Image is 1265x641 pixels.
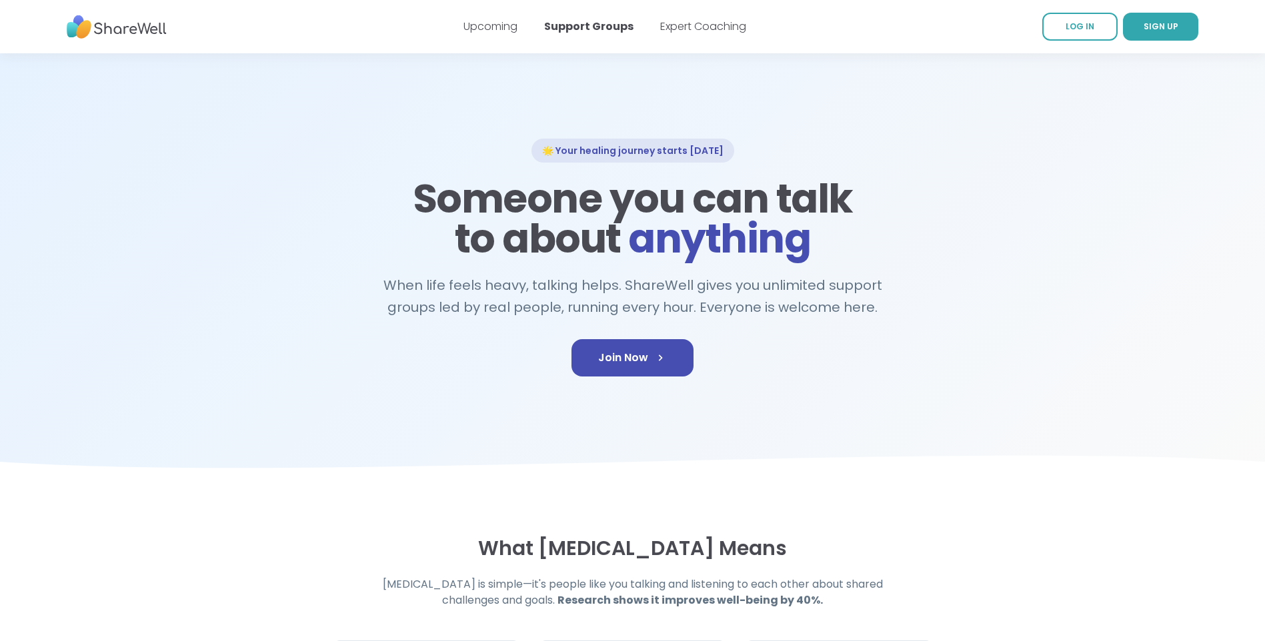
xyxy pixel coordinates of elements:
[409,179,857,259] h1: Someone you can talk to about
[571,339,694,376] a: Join Now
[531,139,734,163] div: 🌟 Your healing journey starts [DATE]
[660,19,746,34] a: Expert Coaching
[1042,13,1118,41] a: LOG IN
[377,275,889,318] h2: When life feels heavy, talking helps. ShareWell gives you unlimited support groups led by real pe...
[557,592,823,608] strong: Research shows it improves well-being by 40%.
[598,350,667,366] span: Join Now
[544,19,634,34] a: Support Groups
[628,211,810,267] span: anything
[1066,21,1094,32] span: LOG IN
[1144,21,1178,32] span: SIGN UP
[463,19,517,34] a: Upcoming
[67,9,167,45] img: ShareWell Nav Logo
[334,536,932,560] h3: What [MEDICAL_DATA] Means
[377,576,889,608] h4: [MEDICAL_DATA] is simple—it's people like you talking and listening to each other about shared ch...
[1123,13,1198,41] a: SIGN UP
